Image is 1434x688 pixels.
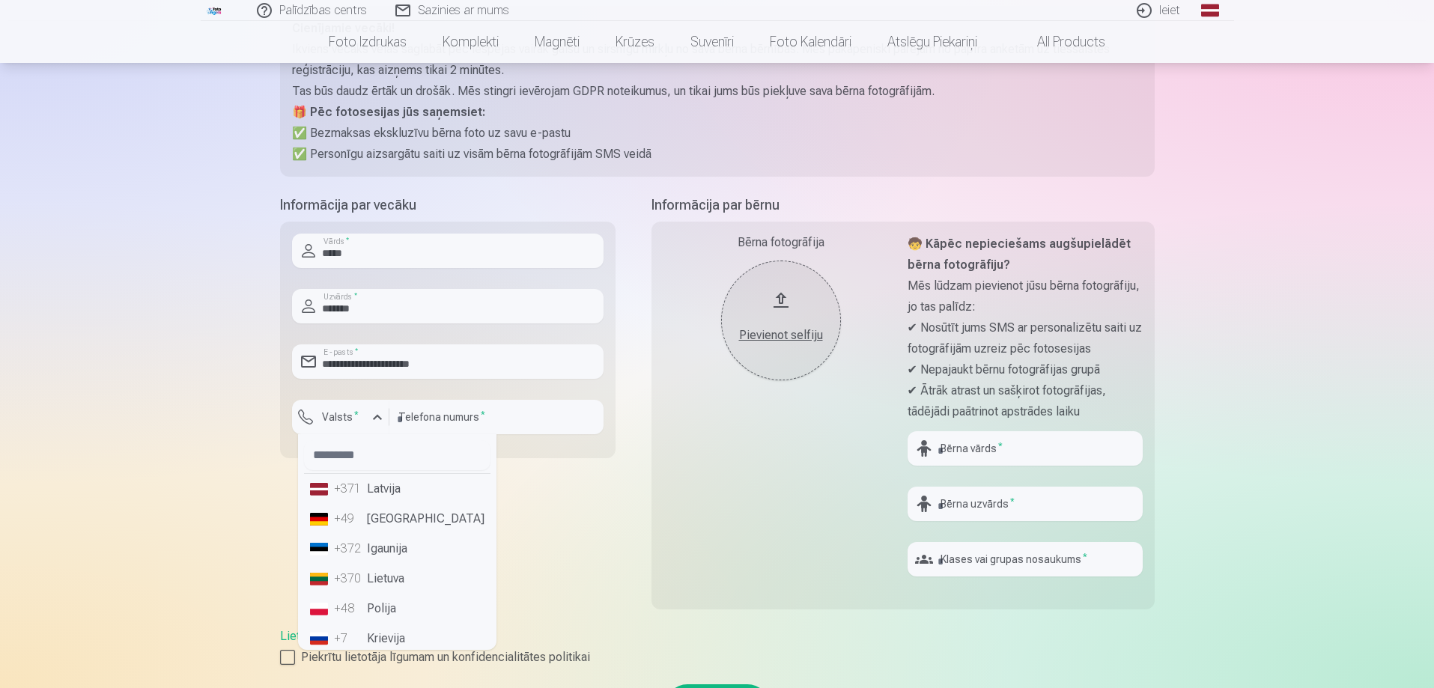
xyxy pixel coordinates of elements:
[869,21,995,63] a: Atslēgu piekariņi
[316,410,365,424] label: Valsts
[292,144,1143,165] p: ✅ Personīgu aizsargātu saiti uz visām bērna fotogrāfijām SMS veidā
[280,629,375,643] a: Lietošanas līgums
[752,21,869,63] a: Foto kalendāri
[908,359,1143,380] p: ✔ Nepajaukt bērnu fotogrāfijas grupā
[292,400,389,434] button: Valsts*
[334,570,364,588] div: +370
[280,627,1155,666] div: ,
[292,81,1143,102] p: Tas būs daudz ērtāk un drošāk. Mēs stingri ievērojam GDPR noteikumus, un tikai jums būs piekļuve ...
[280,648,1155,666] label: Piekrītu lietotāja līgumam un konfidencialitātes politikai
[908,380,1143,422] p: ✔ Ātrāk atrast un sašķirot fotogrāfijas, tādējādi paātrinot apstrādes laiku
[672,21,752,63] a: Suvenīri
[280,195,616,216] h5: Informācija par vecāku
[517,21,598,63] a: Magnēti
[304,534,490,564] li: Igaunija
[598,21,672,63] a: Krūzes
[908,275,1143,317] p: Mēs lūdzam pievienot jūsu bērna fotogrāfiju, jo tas palīdz:
[334,480,364,498] div: +371
[304,624,490,654] li: Krievija
[304,474,490,504] li: Latvija
[736,326,826,344] div: Pievienot selfiju
[721,261,841,380] button: Pievienot selfiju
[651,195,1155,216] h5: Informācija par bērnu
[334,540,364,558] div: +372
[908,317,1143,359] p: ✔ Nosūtīt jums SMS ar personalizētu saiti uz fotogrāfijām uzreiz pēc fotosesijas
[292,123,1143,144] p: ✅ Bezmaksas ekskluzīvu bērna foto uz savu e-pastu
[292,105,485,119] strong: 🎁 Pēc fotosesijas jūs saņemsiet:
[908,237,1131,272] strong: 🧒 Kāpēc nepieciešams augšupielādēt bērna fotogrāfiju?
[304,594,490,624] li: Polija
[995,21,1123,63] a: All products
[663,234,899,252] div: Bērna fotogrāfija
[304,564,490,594] li: Lietuva
[304,504,490,534] li: [GEOGRAPHIC_DATA]
[334,630,364,648] div: +7
[311,21,425,63] a: Foto izdrukas
[207,6,223,15] img: /fa1
[334,510,364,528] div: +49
[334,600,364,618] div: +48
[425,21,517,63] a: Komplekti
